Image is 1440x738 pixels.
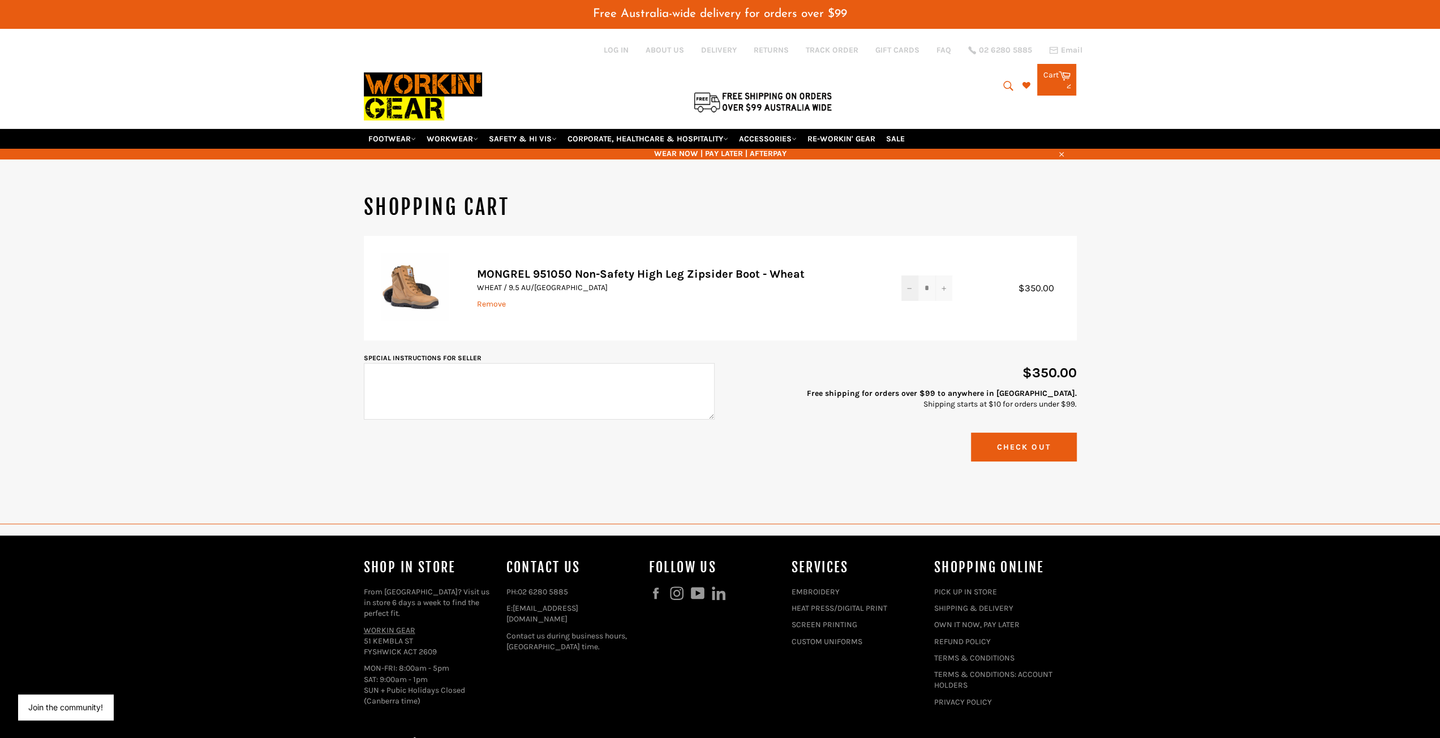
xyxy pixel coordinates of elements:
[364,663,495,706] p: MON-FRI: 8:00am - 5pm SAT: 9:00am - 1pm SUN + Pubic Holidays Closed (Canberra time)
[882,129,909,149] a: SALE
[734,129,801,149] a: ACCESSORIES
[364,354,482,362] label: Special instructions for seller
[934,558,1065,577] h4: SHOPPING ONLINE
[477,299,506,309] a: Remove
[364,558,495,577] h4: Shop In Store
[1061,46,1082,54] span: Email
[1022,365,1077,381] span: $350.00
[28,702,103,712] button: Join the community!
[477,267,805,280] a: MONGREL 951050 Non-Safety High Leg Zipsider Boot - Wheat
[692,90,833,114] img: Flat $9.95 shipping Australia wide
[1037,64,1076,96] a: Cart 2
[792,558,923,577] h4: services
[934,697,992,707] a: PRIVACY POLICY
[506,603,638,625] p: E:
[518,587,568,597] a: 02 6280 5885
[803,129,880,149] a: RE-WORKIN' GEAR
[649,558,780,577] h4: Follow us
[875,45,919,55] a: GIFT CARDS
[792,620,857,629] a: SCREEN PRINTING
[506,631,638,653] p: Contact us during business hours, [GEOGRAPHIC_DATA] time.
[1066,81,1071,90] span: 2
[934,587,997,597] a: PICK UP IN STORE
[792,603,887,613] a: HEAT PRESS/DIGITAL PRINT
[506,586,638,597] p: PH:
[484,129,561,149] a: SAFETY & HI VIS
[364,64,482,128] img: Workin Gear leaders in Workwear, Safety Boots, PPE, Uniforms. Australia's No.1 in Workwear
[381,253,449,321] img: MONGREL 951050 Non-Safety High Leg Zipsider Boot - Wheat - WHEAT / 9.5 AU/UK
[792,587,840,597] a: EMBROIDERY
[364,625,495,658] p: 51 KEMBLA ST FYSHWICK ACT 2609
[364,625,415,635] a: WORKIN GEAR
[422,129,483,149] a: WORKWEAR
[364,586,495,619] p: From [GEOGRAPHIC_DATA]? Visit us in store 6 days a week to find the perfect fit.
[726,388,1077,410] p: Shipping starts at $10 for orders under $99.
[935,275,952,301] button: Increase item quantity by one
[477,282,879,293] p: WHEAT / 9.5 AU/[GEOGRAPHIC_DATA]
[593,8,847,20] span: Free Australia-wide delivery for orders over $99
[979,46,1032,54] span: 02 6280 5885
[934,670,1052,690] a: TERMS & CONDITIONS: ACCOUNT HOLDERS
[646,45,684,55] a: ABOUT US
[934,620,1020,629] a: OWN IT NOW, PAY LATER
[901,275,918,301] button: Reduce item quantity by one
[754,45,789,55] a: RETURNS
[971,433,1077,461] button: Check Out
[364,129,420,149] a: FOOTWEAR
[563,129,733,149] a: CORPORATE, HEALTHCARE & HOSPITALITY
[701,45,737,55] a: DELIVERY
[934,603,1013,613] a: SHIPPING & DELIVERY
[968,46,1032,54] a: 02 6280 5885
[934,637,991,646] a: REFUND POLICY
[936,45,951,55] a: FAQ
[1049,46,1082,55] a: Email
[506,603,578,624] a: [EMAIL_ADDRESS][DOMAIN_NAME]
[1018,283,1065,294] span: $350.00
[806,45,858,55] a: TRACK ORDER
[934,653,1015,663] a: TERMS & CONDITIONS
[807,389,1077,398] strong: Free shipping for orders over $99 to anywhere in [GEOGRAPHIC_DATA].
[604,45,629,55] a: Log in
[364,193,1077,222] h1: Shopping Cart
[364,148,1077,159] span: WEAR NOW | PAY LATER | AFTERPAY
[506,558,638,577] h4: Contact Us
[792,637,862,646] a: CUSTOM UNIFORMS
